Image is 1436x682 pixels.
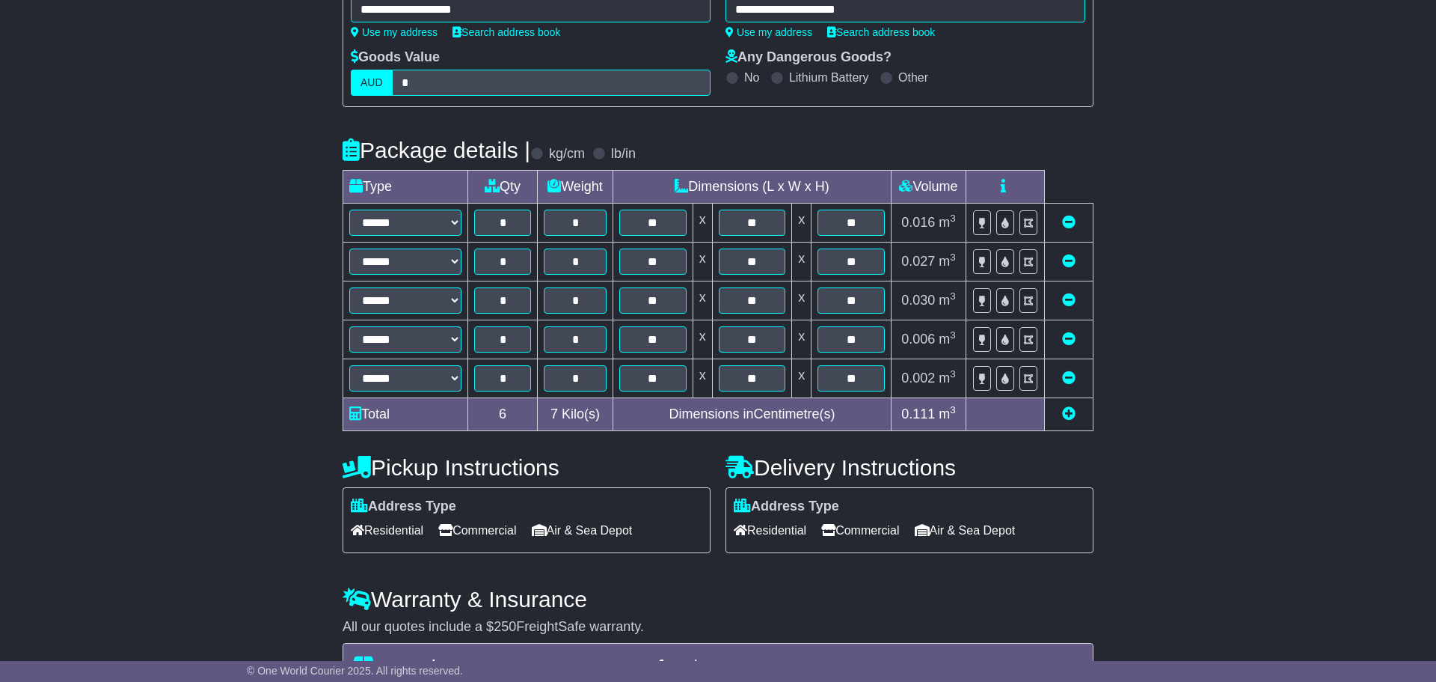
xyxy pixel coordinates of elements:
h4: Warranty & Insurance [343,587,1093,612]
span: Residential [734,519,806,542]
td: Total [343,398,468,431]
span: Commercial [438,519,516,542]
a: Remove this item [1062,371,1076,386]
td: x [792,359,811,398]
label: AUD [351,70,393,96]
td: x [792,320,811,359]
sup: 3 [950,213,956,224]
td: Dimensions (L x W x H) [613,171,891,204]
a: Search address book [452,26,560,38]
label: lb/in [611,146,636,162]
span: m [939,371,956,386]
span: m [939,332,956,347]
span: m [939,215,956,230]
td: x [693,281,712,320]
sup: 3 [950,368,956,380]
label: kg/cm [549,146,585,162]
sup: 3 [950,404,956,415]
td: x [792,243,811,281]
label: Other [898,70,928,85]
label: No [744,70,759,85]
h4: Delivery Instructions [725,455,1093,480]
a: Remove this item [1062,332,1076,347]
td: x [693,243,712,281]
span: m [939,254,956,269]
a: Remove this item [1062,215,1076,230]
a: Remove this item [1062,293,1076,308]
sup: 3 [950,290,956,302]
span: 7 [550,407,558,421]
td: Dimensions in Centimetre(s) [613,398,891,431]
h4: Package details | [343,138,530,162]
label: Goods Value [351,49,440,66]
td: x [693,359,712,398]
span: 250 [494,619,516,634]
span: 0.030 [901,293,935,308]
h4: Transit Insurance Coverage for $ [352,656,1084,681]
a: Use my address [351,26,438,38]
td: 6 [468,398,538,431]
div: All our quotes include a $ FreightSafe warranty. [343,619,1093,636]
span: 0.111 [901,407,935,421]
td: x [792,281,811,320]
td: Weight [538,171,613,204]
a: Use my address [725,26,812,38]
span: Air & Sea Depot [915,519,1016,542]
td: Volume [891,171,966,204]
label: Address Type [734,499,839,515]
label: Address Type [351,499,456,515]
td: x [693,204,712,243]
span: Residential [351,519,423,542]
span: m [939,293,956,308]
sup: 3 [950,329,956,341]
td: x [693,320,712,359]
h4: Pickup Instructions [343,455,711,480]
td: Kilo(s) [538,398,613,431]
td: x [792,204,811,243]
label: Lithium Battery [789,70,869,85]
td: Type [343,171,468,204]
span: Commercial [821,519,899,542]
sup: 3 [950,252,956,263]
label: Any Dangerous Goods? [725,49,892,66]
span: 0.016 [901,215,935,230]
a: Remove this item [1062,254,1076,269]
span: Air & Sea Depot [532,519,633,542]
span: 6.83 [702,656,745,681]
span: 0.002 [901,371,935,386]
span: m [939,407,956,421]
span: 0.006 [901,332,935,347]
span: 0.027 [901,254,935,269]
a: Search address book [827,26,935,38]
td: Qty [468,171,538,204]
a: Add new item [1062,407,1076,421]
span: © One World Courier 2025. All rights reserved. [247,665,463,677]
